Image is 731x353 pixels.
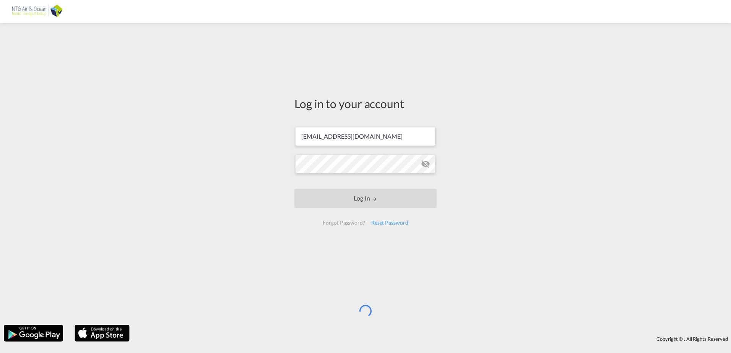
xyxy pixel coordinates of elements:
[320,216,368,230] div: Forgot Password?
[368,216,411,230] div: Reset Password
[3,324,64,342] img: google.png
[74,324,130,342] img: apple.png
[294,96,437,112] div: Log in to your account
[294,189,437,208] button: LOGIN
[11,3,63,20] img: af31b1c0b01f11ecbc353f8e72265e29.png
[133,332,731,345] div: Copyright © . All Rights Reserved
[295,127,435,146] input: Enter email/phone number
[421,159,430,168] md-icon: icon-eye-off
